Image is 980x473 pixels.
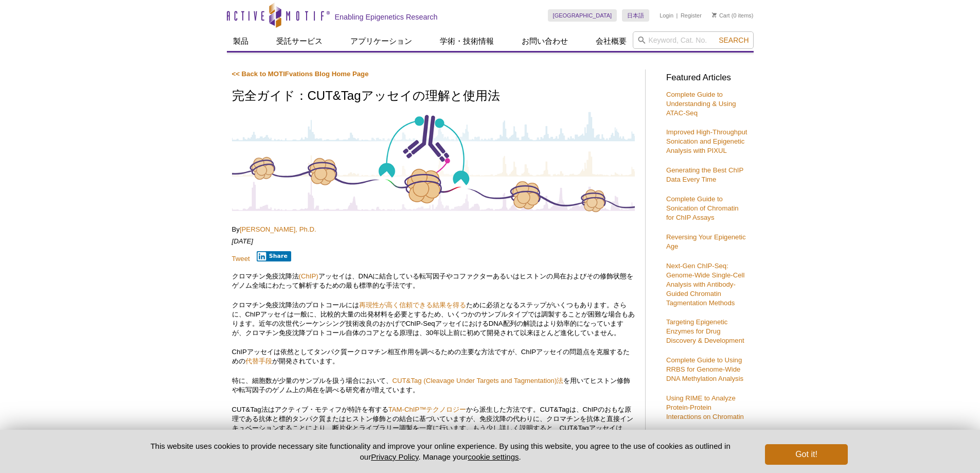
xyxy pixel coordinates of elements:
[716,36,752,45] button: Search
[712,12,717,17] img: Your Cart
[232,301,635,338] p: クロマチン免疫沈降法のプロトコールには ために必須となるステップがいくつもあります。さらに、ChIPアッセイは一般に、比較的大量の出発材料を必要とするため、いくつかのサンプルタイプでは調製するこ...
[270,31,329,51] a: 受託サービス
[666,394,744,421] a: Using RIME to Analyze Protein-Protein Interactions on Chromatin
[388,406,467,413] a: TAM-ChIP™テクノロジー
[666,74,749,82] h3: Featured Articles
[232,110,635,213] img: Antibody-Based Tagmentation Notes
[434,31,500,51] a: 学術・技術情報
[666,128,747,154] a: Improved High-Throughput Sonication and Epigenetic Analysis with PIXUL
[666,262,744,307] a: Next-Gen ChIP-Seq: Genome-Wide Single-Cell Analysis with Antibody-Guided Chromatin Tagmentation M...
[666,356,743,382] a: Complete Guide to Using RRBS for Genome-Wide DNA Methylation Analysis
[232,89,635,104] h1: 完全ガイド：CUT&Tagアッセイの理解と使用法
[666,91,736,117] a: Complete Guide to Understanding & Using ATAC-Seq
[227,31,255,51] a: 製品
[548,9,617,22] a: [GEOGRAPHIC_DATA]
[633,31,754,49] input: Keyword, Cat. No.
[245,357,272,365] a: 代替手段
[232,237,254,245] em: [DATE]
[590,31,633,51] a: 会社概要
[393,377,564,384] a: CUT&Tag (Cleavage Under Targets and Tagmentation)法
[344,31,418,51] a: アプリケーション
[712,12,730,19] a: Cart
[515,31,574,51] a: お問い合わせ
[257,251,291,261] button: Share
[240,225,316,233] a: [PERSON_NAME], Ph.D.
[232,272,635,290] p: クロマチン免疫沈降法 アッセイは、DNAに結合している転写因子やコファクターあるいはヒストンの局在およびその修飾状態をゲノム全域にわたって解析するための最も標準的な手法です。
[666,195,739,221] a: Complete Guide to Sonication of Chromatin for ChIP Assays
[371,452,418,461] a: Privacy Policy
[666,166,743,183] a: Generating the Best ChIP Data Every Time
[681,12,702,19] a: Register
[232,255,250,262] a: Tweet
[765,444,847,465] button: Got it!
[622,9,649,22] a: 日本語
[232,376,635,395] p: 特に、細胞数が少量のサンプルを扱う場合において、 を用いてヒストン修飾や転写因子のゲノム上の局在を調べる研究者が増えています。
[666,233,746,250] a: Reversing Your Epigenetic Age
[232,225,635,234] p: By
[133,441,749,462] p: This website uses cookies to provide necessary site functionality and improve your online experie...
[719,36,749,44] span: Search
[232,405,635,470] p: CUT&Tag法はアクティブ・モティフが特許を有する から派生した方法です。CUT&Tagは、ChIPのおもな原理である抗体と標的タンパク質またはヒストン修飾との結合に基づいていますが、免疫沈降...
[712,9,754,22] li: (0 items)
[666,318,744,344] a: Targeting Epigenetic Enzymes for Drug Discovery & Development
[660,12,673,19] a: Login
[232,70,369,78] a: << Back to MOTIFvations Blog Home Page
[335,12,438,22] h2: Enabling Epigenetics Research
[676,9,678,22] li: |
[359,301,466,309] a: 再現性が高く信頼できる結果を得る
[468,452,519,461] button: cookie settings
[232,347,635,366] p: ChIPアッセイは依然としてタンパク質ークロマチン相互作用を調べるための主要な方法ですが、ChIPアッセイの問題点を克服するための が開発されています。
[299,272,318,280] a: (ChIP)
